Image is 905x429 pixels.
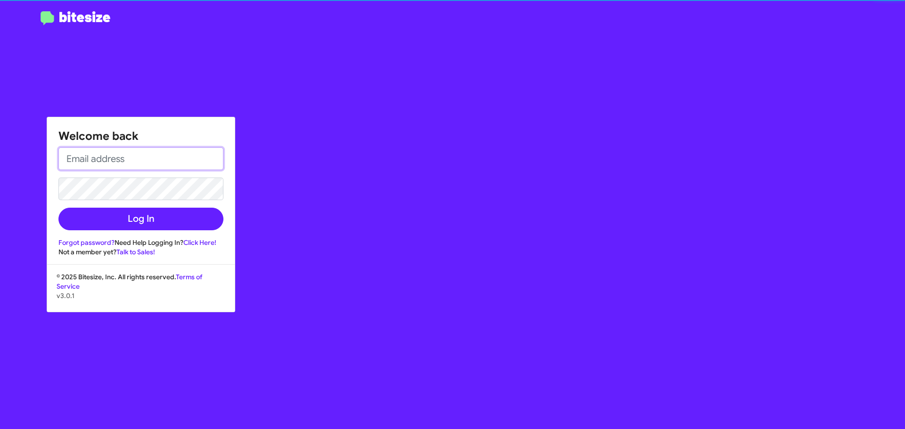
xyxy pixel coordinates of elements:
[58,247,223,257] div: Not a member yet?
[58,208,223,230] button: Log In
[183,238,216,247] a: Click Here!
[47,272,235,312] div: © 2025 Bitesize, Inc. All rights reserved.
[58,238,115,247] a: Forgot password?
[58,238,223,247] div: Need Help Logging In?
[58,147,223,170] input: Email address
[58,129,223,144] h1: Welcome back
[57,291,225,300] p: v3.0.1
[116,248,155,256] a: Talk to Sales!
